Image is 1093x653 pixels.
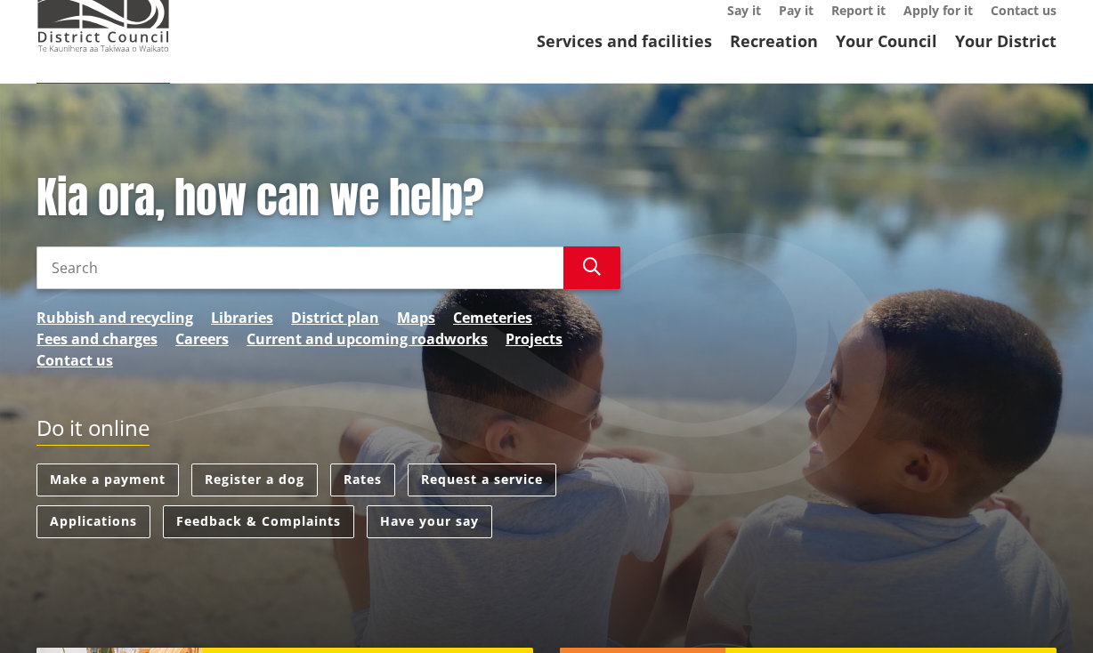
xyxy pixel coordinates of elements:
input: Search input [36,246,563,289]
a: Rates [330,464,395,496]
a: Contact us [991,2,1057,19]
h1: Kia ora, how can we help? [36,173,620,224]
a: Have your say [367,505,492,538]
a: Services and facilities [537,30,712,52]
a: Cemeteries [453,307,532,328]
a: Libraries [211,307,273,328]
h2: Do it online [36,415,150,447]
a: Rubbish and recycling [36,307,193,328]
a: Apply for it [903,2,973,19]
a: Applications [36,505,150,538]
a: Contact us [36,350,113,371]
iframe: Messenger Launcher [1011,578,1075,642]
a: District plan [291,307,379,328]
a: Make a payment [36,464,179,496]
a: Projects [506,328,563,350]
a: Careers [175,328,229,350]
a: Report it [831,2,886,19]
a: Maps [397,307,435,328]
a: Fees and charges [36,328,158,350]
a: Register a dog [191,464,318,496]
a: Pay it [779,2,814,19]
a: Feedback & Complaints [163,505,354,538]
a: Request a service [408,464,556,496]
a: Current and upcoming roadworks [247,328,488,350]
a: Your District [955,30,1057,52]
a: Your Council [836,30,937,52]
a: Recreation [730,30,818,52]
a: Say it [727,2,761,19]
